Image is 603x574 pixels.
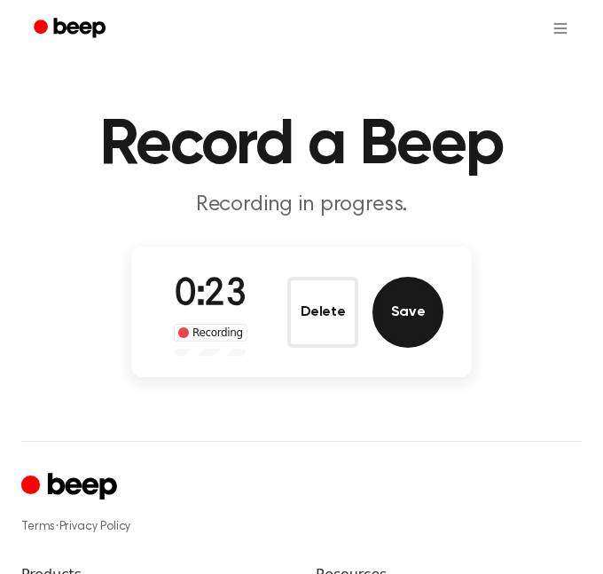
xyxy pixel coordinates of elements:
p: Recording in progress. [21,192,582,218]
div: Recording [174,324,247,342]
a: Beep [21,12,121,46]
button: Save Audio Record [372,277,443,348]
span: 0:23 [175,277,246,314]
button: Delete Audio Record [287,277,358,348]
h1: Record a Beep [21,114,582,177]
div: · [21,518,582,536]
a: Privacy Policy [59,521,131,533]
button: Open menu [539,7,582,50]
a: Cruip [21,470,121,505]
a: Terms [21,521,55,533]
